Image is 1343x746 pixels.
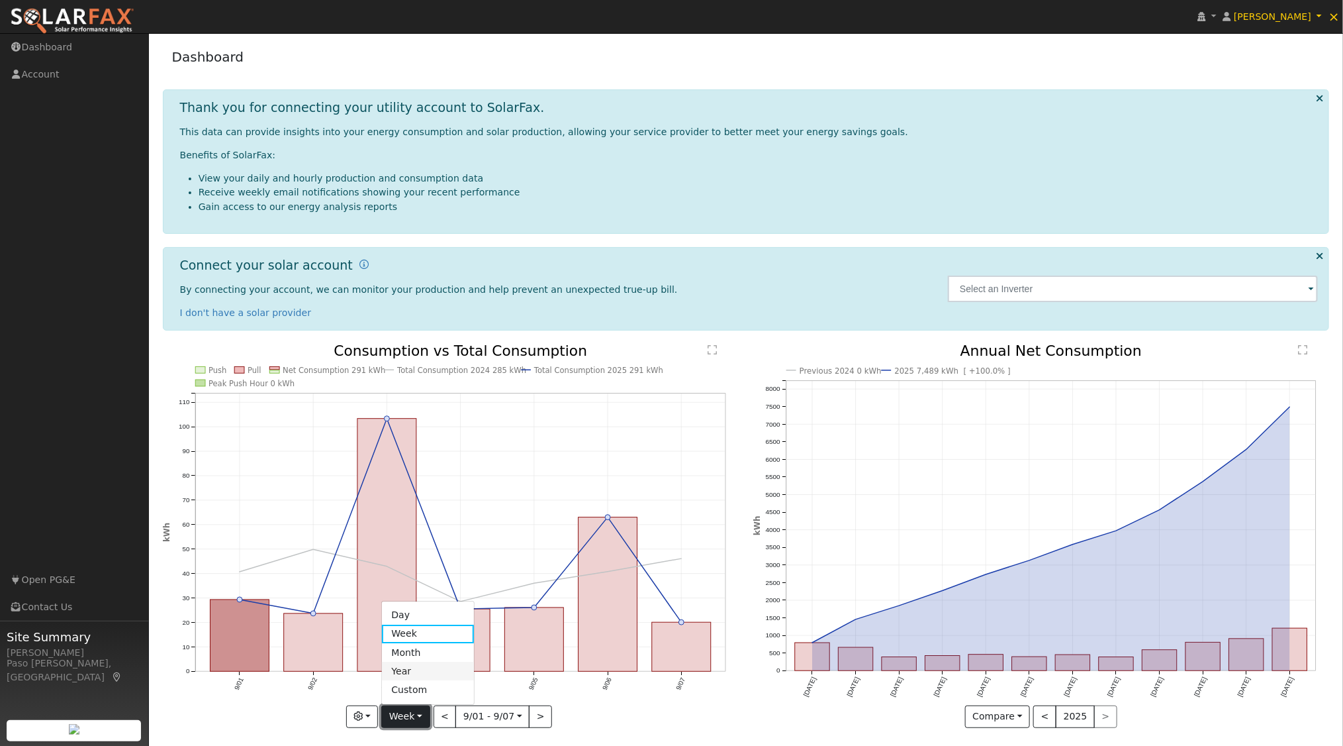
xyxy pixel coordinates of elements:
[284,613,343,672] rect: onclick=""
[606,515,611,520] circle: onclick=""
[1229,639,1264,670] rect: onclick=""
[1287,404,1293,409] circle: onclick=""
[965,706,1031,728] button: Compare
[579,517,637,672] rect: onclick=""
[180,100,545,115] h1: Thank you for connecting your utility account to SolarFax.
[182,619,189,626] text: 20
[1099,657,1134,671] rect: onclick=""
[1070,542,1076,547] circle: onclick=""
[210,600,269,672] rect: onclick=""
[455,706,530,728] button: 9/01 - 9/07
[382,662,474,680] a: Year
[532,605,537,610] circle: onclick=""
[708,345,718,355] text: 
[310,611,316,616] circle: onclick=""
[180,258,353,273] h1: Connect your solar account
[652,623,711,672] rect: onclick=""
[182,594,189,602] text: 30
[1056,706,1095,728] button: 2025
[1244,447,1249,453] circle: onclick=""
[232,677,244,692] text: 9/01
[1236,676,1252,698] text: [DATE]
[765,597,780,604] text: 2000
[111,672,123,682] a: Map
[1056,655,1091,671] rect: onclick=""
[968,655,1003,671] rect: onclick=""
[882,657,917,671] rect: onclick=""
[1234,11,1311,22] span: [PERSON_NAME]
[948,276,1318,302] input: Select an Inverter
[199,186,1319,199] li: Receive weekly email notifications showing your recent performance
[853,617,858,622] circle: onclick=""
[306,677,318,692] text: 9/02
[529,706,552,728] button: >
[384,564,389,569] circle: onclick=""
[1142,650,1178,671] rect: onclick=""
[606,569,611,574] circle: onclick=""
[679,557,684,562] circle: onclick=""
[162,523,171,542] text: kWh
[7,657,142,684] div: Paso [PERSON_NAME], [GEOGRAPHIC_DATA]
[199,200,1319,214] li: Gain access to our energy analysis reports
[765,632,780,639] text: 1000
[795,643,830,671] rect: onclick=""
[802,676,817,698] text: [DATE]
[753,516,762,536] text: kWh
[984,572,989,577] circle: onclick=""
[182,570,189,577] text: 40
[1157,507,1162,513] circle: onclick=""
[434,706,457,728] button: <
[765,579,780,586] text: 2500
[1106,676,1121,698] text: [DATE]
[1280,676,1295,698] text: [DATE]
[765,385,780,392] text: 8000
[208,366,226,375] text: Push
[838,648,873,671] rect: onclick=""
[810,641,815,646] circle: onclick=""
[69,724,79,735] img: retrieve
[10,7,134,35] img: SolarFax
[384,416,389,421] circle: onclick=""
[382,681,474,700] a: Custom
[1027,558,1032,563] circle: onclick=""
[180,284,678,295] span: By connecting your account, we can monitor your production and help prevent an unexpected true-up...
[431,610,490,672] rect: onclick=""
[7,628,142,646] span: Site Summary
[310,547,316,553] circle: onclick=""
[1063,676,1078,698] text: [DATE]
[765,526,780,533] text: 4000
[248,366,261,375] text: Pull
[208,379,295,388] text: Peak Push Hour 0 kWh
[1019,676,1035,698] text: [DATE]
[1113,528,1119,533] circle: onclick=""
[601,676,613,692] text: 9/06
[1033,706,1056,728] button: <
[182,472,189,479] text: 80
[925,656,960,671] rect: onclick=""
[1150,676,1165,698] text: [DATE]
[679,620,684,625] circle: onclick=""
[765,421,780,428] text: 7000
[765,509,780,516] text: 4500
[381,706,430,728] button: Week
[1298,345,1307,355] text: 
[845,676,860,698] text: [DATE]
[334,343,587,359] text: Consumption vs Total Consumption
[180,127,908,137] span: This data can provide insights into your energy consumption and solar production, allowing your s...
[186,668,190,675] text: 0
[769,649,780,657] text: 500
[765,491,780,498] text: 5000
[172,49,244,65] a: Dashboard
[180,307,312,318] a: I don't have a solar provider
[237,569,242,574] circle: onclick=""
[894,366,1011,376] text: 2025 7,489 kWh [ +100.0% ]
[458,599,463,604] circle: onclick=""
[1012,657,1047,671] rect: onclick=""
[960,343,1142,359] text: Annual Net Consumption
[528,676,539,692] text: 9/05
[675,677,687,692] text: 9/07
[180,148,1319,162] p: Benefits of SolarFax:
[765,456,780,463] text: 6000
[933,676,948,698] text: [DATE]
[199,172,1319,186] li: View your daily and hourly production and consumption data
